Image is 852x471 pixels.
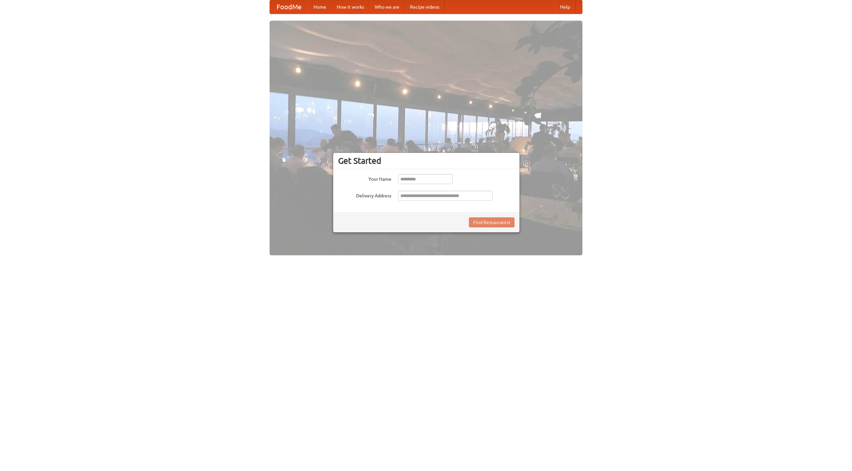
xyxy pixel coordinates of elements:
a: Recipe videos [405,0,445,14]
a: Who we are [369,0,405,14]
button: Find Restaurants! [469,217,515,227]
a: FoodMe [270,0,308,14]
a: Help [555,0,575,14]
a: How it works [331,0,369,14]
label: Delivery Address [338,191,391,199]
label: Your Name [338,174,391,182]
a: Home [308,0,331,14]
h3: Get Started [338,156,515,166]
